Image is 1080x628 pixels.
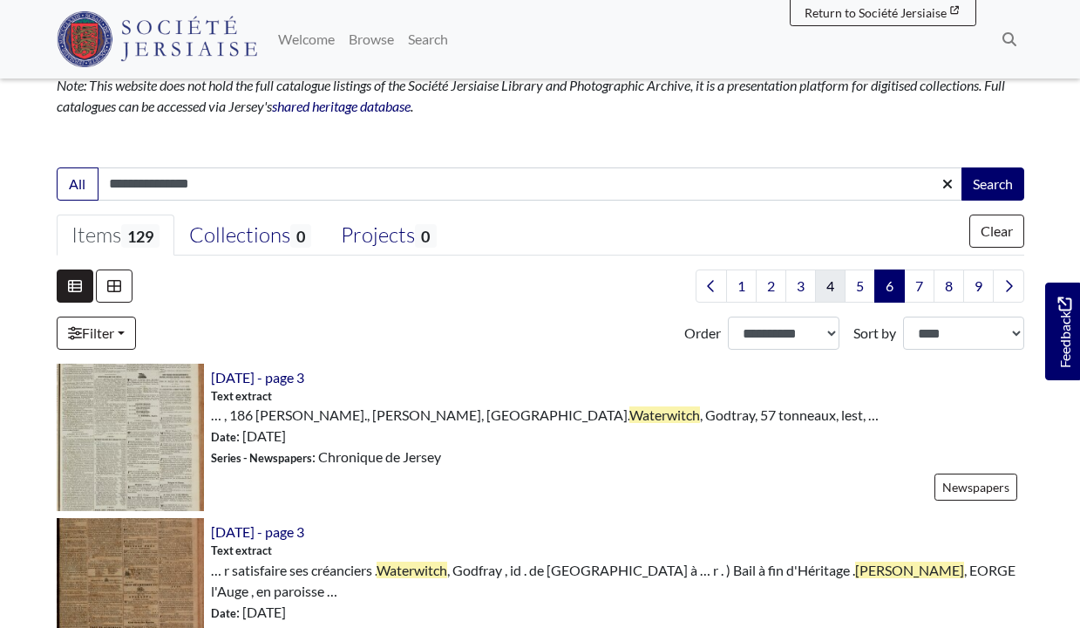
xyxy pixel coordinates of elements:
[57,77,1005,114] em: Note: This website does not hold the full catalogue listings of the Société Jersiaise Library and...
[629,406,700,423] span: Waterwitch
[993,270,1024,303] a: Next page
[785,270,816,303] a: Goto page 3
[211,602,286,623] span: : [DATE]
[57,364,204,511] img: 31st July 1844 - page 3
[684,323,721,344] label: Order
[211,369,304,386] a: [DATE] - page 3
[855,562,964,578] span: [PERSON_NAME]
[805,5,947,20] span: Return to Société Jersiaise
[211,451,312,465] span: Series - Newspapers
[377,562,447,578] span: Waterwitch
[815,270,846,303] a: Goto page 4
[1054,297,1075,368] span: Feedback
[756,270,786,303] a: Goto page 2
[689,270,1024,303] nav: pagination
[121,224,160,248] span: 129
[189,222,311,249] div: Collections
[211,447,441,468] span: : Chronique de Jersey
[341,222,436,249] div: Projects
[904,270,934,303] a: Goto page 7
[401,22,455,57] a: Search
[211,388,272,405] span: Text extract
[98,167,963,201] input: Enter one or more search terms...
[963,270,994,303] a: Goto page 9
[211,543,272,559] span: Text extract
[211,523,304,540] a: [DATE] - page 3
[211,405,879,426] span: … , 186 [PERSON_NAME]., [PERSON_NAME], [GEOGRAPHIC_DATA]. , Godtray, 57 tonneaux, lest, …
[853,323,896,344] label: Sort by
[57,11,258,67] img: Société Jersiaise
[726,270,757,303] a: Goto page 1
[342,22,401,57] a: Browse
[874,270,905,303] span: Goto page 6
[290,224,311,248] span: 0
[57,7,258,72] a: Société Jersiaise logo
[211,426,286,447] span: : [DATE]
[969,215,1024,248] button: Clear
[57,167,98,201] button: All
[57,317,136,350] a: Filter
[845,270,875,303] a: Goto page 5
[934,474,1017,501] a: Newspapers
[272,98,411,114] a: shared heritage database
[415,224,436,248] span: 0
[934,270,964,303] a: Goto page 8
[71,222,160,249] div: Items
[211,606,236,620] span: Date
[211,560,1024,602] span: … r satisfaire ses créanciers . , Godfray , id . de [GEOGRAPHIC_DATA] à … r . ) Bail à fin d'Héri...
[961,167,1024,201] button: Search
[1045,283,1080,380] a: Would you like to provide feedback?
[271,22,342,57] a: Welcome
[696,270,727,303] a: Previous page
[211,430,236,444] span: Date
